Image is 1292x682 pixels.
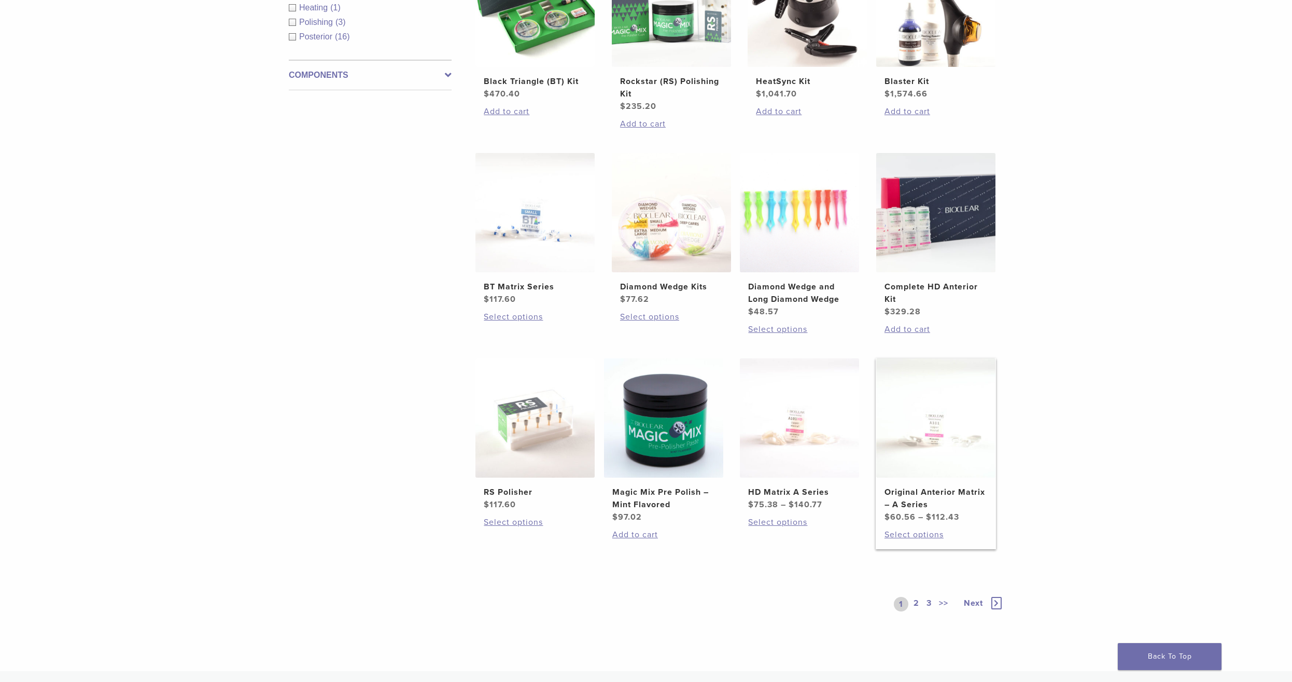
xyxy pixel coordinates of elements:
img: RS Polisher [475,358,595,478]
bdi: 1,574.66 [884,89,928,99]
span: Polishing [299,18,335,26]
span: $ [484,294,489,304]
bdi: 75.38 [748,499,778,510]
span: $ [884,307,890,317]
a: Select options for “Diamond Wedge Kits” [620,311,723,323]
bdi: 48.57 [748,307,779,317]
a: 1 [894,597,908,611]
h2: Magic Mix Pre Polish – Mint Flavored [612,486,715,511]
a: Add to cart: “Complete HD Anterior Kit” [884,323,987,336]
span: Posterior [299,32,335,41]
a: Select options for “BT Matrix Series” [484,311,586,323]
h2: Black Triangle (BT) Kit [484,75,586,88]
h2: HeatSync Kit [756,75,859,88]
span: $ [748,307,754,317]
span: (16) [335,32,349,41]
a: Complete HD Anterior KitComplete HD Anterior Kit $329.28 [876,153,996,318]
a: Select options for “RS Polisher” [484,516,586,528]
img: Complete HD Anterior Kit [876,153,995,272]
a: Magic Mix Pre Polish - Mint FlavoredMagic Mix Pre Polish – Mint Flavored $97.02 [603,358,724,523]
a: 2 [911,597,921,611]
bdi: 117.60 [484,294,516,304]
span: $ [789,499,794,510]
a: RS PolisherRS Polisher $117.60 [475,358,596,511]
a: Diamond Wedge and Long Diamond WedgeDiamond Wedge and Long Diamond Wedge $48.57 [739,153,860,318]
a: Select options for “Diamond Wedge and Long Diamond Wedge” [748,323,851,336]
a: Add to cart: “Black Triangle (BT) Kit” [484,105,586,118]
bdi: 112.43 [926,512,959,522]
a: Add to cart: “HeatSync Kit” [756,105,859,118]
a: BT Matrix SeriesBT Matrix Series $117.60 [475,153,596,305]
a: Select options for “HD Matrix A Series” [748,516,851,528]
bdi: 1,041.70 [756,89,797,99]
a: Add to cart: “Rockstar (RS) Polishing Kit” [620,118,723,130]
img: BT Matrix Series [475,153,595,272]
h2: RS Polisher [484,486,586,498]
a: Diamond Wedge KitsDiamond Wedge Kits $77.62 [611,153,732,305]
span: $ [612,512,618,522]
img: Original Anterior Matrix - A Series [876,358,995,478]
h2: Diamond Wedge Kits [620,281,723,293]
span: Heating [299,3,330,12]
bdi: 77.62 [620,294,649,304]
h2: BT Matrix Series [484,281,586,293]
bdi: 117.60 [484,499,516,510]
a: Select options for “Original Anterior Matrix - A Series” [884,528,987,541]
a: Original Anterior Matrix - A SeriesOriginal Anterior Matrix – A Series [876,358,996,523]
bdi: 235.20 [620,101,656,112]
span: – [781,499,786,510]
span: $ [484,89,489,99]
h2: HD Matrix A Series [748,486,851,498]
span: $ [884,512,890,522]
img: Diamond Wedge Kits [612,153,731,272]
span: $ [756,89,762,99]
span: (1) [330,3,341,12]
img: HD Matrix A Series [740,358,859,478]
bdi: 470.40 [484,89,520,99]
label: Components [289,69,452,81]
a: HD Matrix A SeriesHD Matrix A Series [739,358,860,511]
bdi: 140.77 [789,499,822,510]
h2: Original Anterior Matrix – A Series [884,486,987,511]
bdi: 97.02 [612,512,642,522]
span: $ [926,512,932,522]
span: $ [620,294,626,304]
span: (3) [335,18,346,26]
span: $ [620,101,626,112]
a: 3 [924,597,934,611]
bdi: 60.56 [884,512,916,522]
h2: Diamond Wedge and Long Diamond Wedge [748,281,851,305]
img: Magic Mix Pre Polish - Mint Flavored [604,358,723,478]
a: Add to cart: “Blaster Kit” [884,105,987,118]
span: – [918,512,923,522]
span: $ [484,499,489,510]
h2: Complete HD Anterior Kit [884,281,987,305]
a: Add to cart: “Magic Mix Pre Polish - Mint Flavored” [612,528,715,541]
a: Back To Top [1118,643,1221,670]
span: Next [964,598,983,608]
h2: Blaster Kit [884,75,987,88]
span: $ [748,499,754,510]
span: $ [884,89,890,99]
bdi: 329.28 [884,307,921,317]
img: Diamond Wedge and Long Diamond Wedge [740,153,859,272]
h2: Rockstar (RS) Polishing Kit [620,75,723,100]
a: >> [937,597,950,611]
